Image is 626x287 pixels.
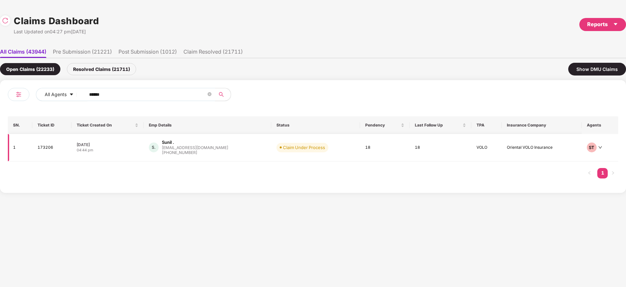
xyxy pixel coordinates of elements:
[32,134,71,161] td: 173206
[144,116,271,134] th: Emp Details
[71,116,144,134] th: Ticket Created On
[77,123,133,128] span: Ticket Created On
[415,123,461,128] span: Last Follow Up
[598,145,602,149] span: down
[587,171,591,175] span: left
[208,92,211,98] span: close-circle
[149,143,159,152] div: S.
[584,168,595,178] li: Previous Page
[162,145,228,150] div: [EMAIL_ADDRESS][DOMAIN_NAME]
[584,168,595,178] button: left
[8,134,32,161] td: 1
[410,116,471,134] th: Last Follow Up
[162,150,228,156] div: [PHONE_NUMBER]
[611,171,615,175] span: right
[53,48,112,58] li: Pre Submission (21221)
[2,17,8,24] img: svg+xml;base64,PHN2ZyBpZD0iUmVsb2FkLTMyeDMyIiB4bWxucz0iaHR0cDovL3d3dy53My5vcmcvMjAwMC9zdmciIHdpZH...
[283,144,325,151] div: Claim Under Process
[36,88,88,101] button: All Agentscaret-down
[597,168,608,178] a: 1
[208,92,211,96] span: close-circle
[77,142,138,147] div: [DATE]
[183,48,243,58] li: Claim Resolved (21711)
[502,134,582,161] td: Oriental VOLO Insurance
[14,14,99,28] h1: Claims Dashboard
[215,88,231,101] button: search
[608,168,618,178] button: right
[587,143,597,152] div: ST
[271,116,360,134] th: Status
[15,91,23,98] img: svg+xml;base64,PHN2ZyB4bWxucz0iaHR0cDovL3d3dy53My5vcmcvMjAwMC9zdmciIHdpZHRoPSIyNCIgaGVpZ2h0PSIyNC...
[365,123,399,128] span: Pendency
[360,134,410,161] td: 18
[471,116,502,134] th: TPA
[587,20,618,28] div: Reports
[45,91,67,98] span: All Agents
[77,147,138,153] div: 04:44 pm
[67,63,136,75] div: Resolved Claims (21711)
[410,134,471,161] td: 18
[608,168,618,178] li: Next Page
[215,92,227,97] span: search
[613,22,618,27] span: caret-down
[8,116,32,134] th: SN.
[360,116,410,134] th: Pendency
[471,134,502,161] td: VOLO
[568,63,626,76] div: Show DMU Claims
[502,116,582,134] th: Insurance Company
[582,116,618,134] th: Agents
[32,116,71,134] th: Ticket ID
[118,48,177,58] li: Post Submission (1012)
[14,28,99,35] div: Last Updated on 04:27 pm[DATE]
[69,92,74,97] span: caret-down
[162,139,174,145] div: Sunil .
